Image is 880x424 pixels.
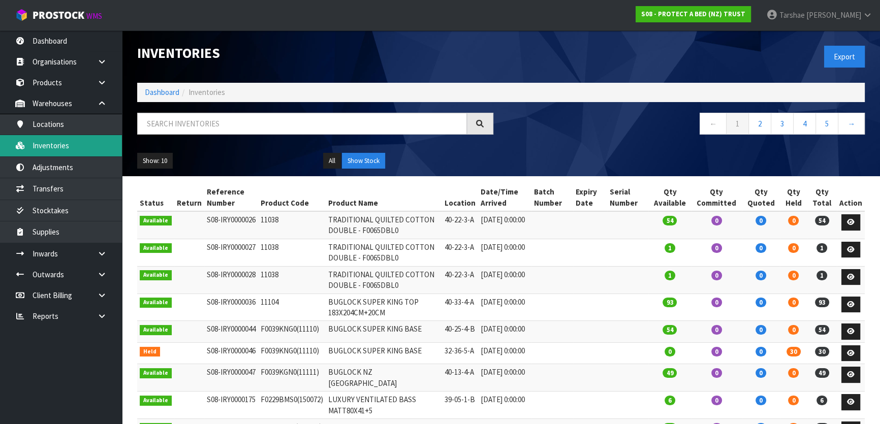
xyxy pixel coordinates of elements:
[204,239,259,266] td: S08-IRY0000027
[140,396,172,406] span: Available
[326,211,442,239] td: TRADITIONAL QUILTED COTTON DOUBLE - F0065DBL0
[137,113,467,135] input: Search inventories
[137,184,174,211] th: Status
[663,325,677,335] span: 54
[478,321,531,343] td: [DATE] 0:00:00
[297,324,319,334] span: (11110)
[663,368,677,378] span: 49
[258,364,326,392] td: F0039KGN0
[824,46,865,68] button: Export
[806,10,861,20] span: [PERSON_NAME]
[478,342,531,364] td: [DATE] 0:00:00
[663,216,677,225] span: 54
[326,266,442,293] td: TRADITIONAL QUILTED COTTON DOUBLE - F0065DBL0
[711,216,722,225] span: 0
[711,325,722,335] span: 0
[140,216,172,226] span: Available
[258,211,326,239] td: 11038
[838,113,865,135] a: →
[756,325,766,335] span: 0
[815,113,838,135] a: 5
[692,184,742,211] th: Qty Committed
[756,243,766,253] span: 0
[442,211,478,239] td: 40-22-3-A
[258,342,326,364] td: F0039KNG0
[326,321,442,343] td: BUGLOCK SUPER KING BASE
[204,392,259,419] td: S08-IRY0000175
[478,184,531,211] th: Date/Time Arrived
[258,293,326,321] td: 11104
[140,368,172,378] span: Available
[748,113,771,135] a: 2
[204,293,259,321] td: S08-IRY0000036
[204,266,259,293] td: S08-IRY0000028
[711,347,722,356] span: 0
[648,184,691,211] th: Qty Available
[478,364,531,392] td: [DATE] 0:00:00
[665,271,675,280] span: 1
[188,87,225,97] span: Inventories
[780,184,807,211] th: Qty Held
[756,298,766,307] span: 0
[297,346,319,355] span: (11110)
[326,239,442,266] td: TRADITIONAL QUILTED COTTON DOUBLE - F0065DBL0
[442,392,478,419] td: 39-05-1-B
[788,325,799,335] span: 0
[711,396,722,405] span: 0
[531,184,573,211] th: Batch Number
[788,396,799,405] span: 0
[442,364,478,392] td: 40-13-4-A
[779,10,805,20] span: Tarshae
[258,266,326,293] td: 11038
[509,113,865,138] nav: Page navigation
[33,9,84,22] span: ProStock
[442,184,478,211] th: Location
[204,211,259,239] td: S08-IRY0000026
[326,293,442,321] td: BUGLOCK SUPER KING TOP 183X204CM+20CM
[86,11,102,21] small: WMS
[204,321,259,343] td: S08-IRY0000044
[815,325,829,335] span: 54
[478,266,531,293] td: [DATE] 0:00:00
[815,298,829,307] span: 93
[323,153,341,169] button: All
[815,368,829,378] span: 49
[442,239,478,266] td: 40-22-3-A
[816,271,827,280] span: 1
[607,184,649,211] th: Serial Number
[711,368,722,378] span: 0
[663,298,677,307] span: 93
[665,347,675,356] span: 0
[793,113,816,135] a: 4
[442,293,478,321] td: 40-33-4-A
[711,271,722,280] span: 0
[711,243,722,253] span: 0
[756,347,766,356] span: 0
[140,298,172,308] span: Available
[204,364,259,392] td: S08-IRY0000047
[816,396,827,405] span: 6
[478,239,531,266] td: [DATE] 0:00:00
[641,10,745,18] strong: S08 - PROTECT A BED (NZ) TRUST
[258,321,326,343] td: F0039KNG0
[711,298,722,307] span: 0
[15,9,28,21] img: cube-alt.png
[756,216,766,225] span: 0
[137,153,173,169] button: Show: 10
[258,184,326,211] th: Product Code
[807,184,837,211] th: Qty Total
[326,342,442,364] td: BUGLOCK SUPER KING BASE
[140,325,172,335] span: Available
[816,243,827,253] span: 1
[788,243,799,253] span: 0
[326,184,442,211] th: Product Name
[787,347,801,356] span: 30
[756,396,766,405] span: 0
[815,216,829,225] span: 54
[478,392,531,419] td: [DATE] 0:00:00
[771,113,794,135] a: 3
[258,239,326,266] td: 11038
[573,184,607,211] th: Expiry Date
[326,392,442,419] td: LUXURY VENTILATED BASS MATT80X41+5
[174,184,204,211] th: Return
